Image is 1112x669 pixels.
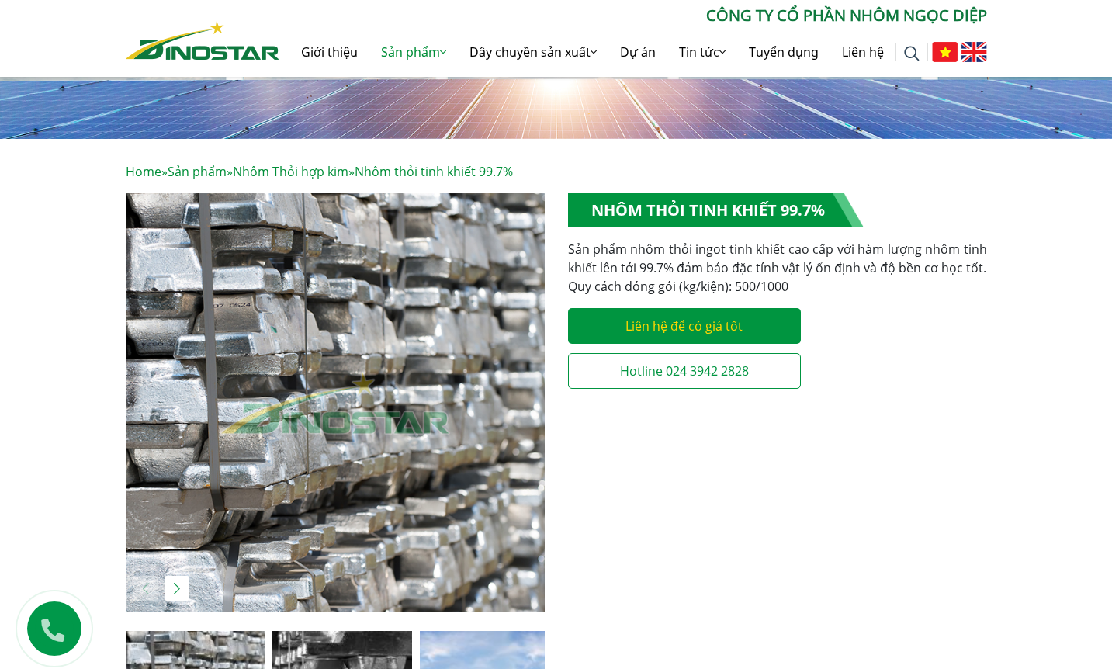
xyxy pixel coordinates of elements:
[126,21,279,60] img: Nhôm Dinostar
[904,46,920,61] img: search
[369,27,458,77] a: Sản phẩm
[126,163,161,180] a: Home
[830,27,895,77] a: Liên hệ
[667,27,737,77] a: Tin tức
[568,240,987,296] p: Sản phẩm nhôm thỏi ingot tinh khiết cao cấp với hàm lượng nhôm tinh khiết lên tới 99.7% đảm bảo đ...
[608,27,667,77] a: Dự án
[961,42,987,62] img: English
[126,163,513,180] span: » » »
[233,163,348,180] a: Nhôm Thỏi hợp kim
[458,27,608,77] a: Dây chuyền sản xuất
[126,193,545,612] div: 1 / 4
[168,163,227,180] a: Sản phẩm
[126,193,545,612] img: shutterstock_1578975088.jpg
[932,42,958,62] img: Tiếng Việt
[568,353,801,389] a: Hotline 024 3942 2828
[568,308,801,344] a: Liên hệ để có giá tốt
[355,163,513,180] span: Nhôm thỏi tinh khiết 99.7%
[737,27,830,77] a: Tuyển dụng
[279,4,987,27] p: CÔNG TY CỔ PHẦN NHÔM NGỌC DIỆP
[289,27,369,77] a: Giới thiệu
[568,193,864,227] h1: Nhôm thỏi tinh khiết 99.7%
[165,576,189,601] div: Next slide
